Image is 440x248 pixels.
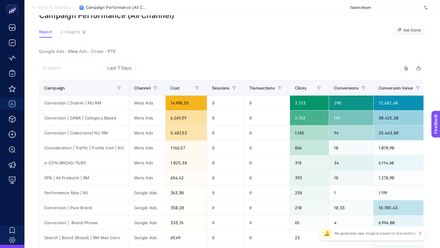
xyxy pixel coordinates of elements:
div: Meta Ads [129,96,165,110]
div: 1.199 [374,185,428,200]
div: 0 [207,96,244,110]
span: / [74,5,76,10]
div: 210 [290,200,329,215]
div: 258 [290,185,329,200]
div: 1.078,90 [374,140,428,155]
div: 0 [244,230,290,245]
div: 1.025,38 [166,155,207,170]
span: Last 7 Days [108,65,131,71]
div: 25.443,80 [374,126,428,140]
div: Google Ads [129,200,165,215]
p: We generated new insights based on the metrics [334,231,415,236]
div: 1 [329,185,373,200]
span: Feedback [4,2,23,7]
div: Performance Max | All [39,185,129,200]
div: 2.763 [290,111,329,125]
div: 169 [329,111,373,125]
div: 🔔 [322,228,332,238]
div: 0 [244,126,290,140]
div: Google Ads [129,230,165,245]
div: Consideration | Traffic | Profile Visit | NU [39,140,129,155]
span: Sessions [212,86,229,90]
div: 6.269,39 [166,111,207,125]
div: Conversion | Brand Phrase [39,215,129,230]
div: Meta Ads [129,170,165,185]
div: 0 [207,170,244,185]
div: 0 [244,140,290,155]
div: 6.114,60 [374,155,428,170]
div: 0 [207,126,244,140]
div: 1.185 [290,126,329,140]
div: Conversion | İndirim | NU RM [39,96,129,110]
div: 0 [244,185,290,200]
div: 0 [244,170,290,185]
div: 30.425,30 [374,111,428,125]
div: Google Ads [129,215,165,230]
div: 0 [207,215,244,230]
div: 6.994,00 [374,215,428,230]
div: 0 [207,140,244,155]
span: Ask Genie [403,28,421,33]
input: Search [48,66,97,71]
div: Google Ads [129,185,165,200]
img: svg%3e [424,5,427,11]
div: 4 [329,215,373,230]
div: 0 [207,200,244,215]
div: 0 [207,111,244,125]
div: 0 [244,200,290,215]
span: Conversion Value [379,86,413,90]
div: 393 [290,170,329,185]
div: DPA | All Products | RM [39,170,129,185]
div: 0 [207,185,244,200]
div: Google Ads - Meta Ads - Criteo - RTB [34,47,428,56]
div: 3.723 [290,96,329,110]
span: Transactions [249,86,275,90]
div: 14.998,55 [166,96,207,110]
div: 18.705,43 [374,200,428,215]
div: 0 [244,215,290,230]
div: 8 [82,30,86,35]
div: Meta Ads [129,126,165,140]
span: Clicks [295,86,307,90]
span: Insights [65,30,80,35]
div: 10 [329,140,373,155]
p: Campaign Performance (All Channel) [39,11,425,20]
div: Meta Ads [129,111,165,125]
div: 94 [329,126,373,140]
div: Search | Brand (Broad) | RM Max Conv [39,230,129,245]
div: 0 [244,155,290,170]
div: 0 [244,111,290,125]
span: Tailors Room [350,5,421,10]
div: 65 [290,215,329,230]
div: 350,20 [166,200,207,215]
div: 866 [290,140,329,155]
span: Cost [170,86,180,90]
div: Conversion | Pure Brand [39,200,129,215]
div: 333,76 [166,215,207,230]
div: 18 [329,170,373,185]
div: Meta Ads [129,155,165,170]
div: 69,49 [166,230,207,245]
div: 363,30 [166,185,207,200]
div: 318 [290,155,329,170]
div: 1.278,90 [374,170,428,185]
button: Ask Genie [393,25,425,35]
span: Channel [134,86,151,90]
div: 654,42 [166,170,207,185]
div: 5.487,52 [166,126,207,140]
span: Report [39,30,52,35]
div: 34 [329,155,373,170]
div: e-CON-BROAD-15/03 [39,155,129,170]
div: 0 [207,230,244,245]
div: 0 [207,155,244,170]
div: Conversion | Collections| NU RM [39,126,129,140]
div: 10,33 [329,200,373,215]
span: Back To Analysis [38,5,71,10]
div: 1.166,57 [166,140,207,155]
div: 23 [290,230,329,245]
div: 0 [244,96,290,110]
div: Meta Ads [129,140,165,155]
span: Campaign Performance (All Channel) [86,5,147,10]
div: 72.682,40 [374,96,428,110]
div: Conversion | DABA | Category Based [39,111,129,125]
